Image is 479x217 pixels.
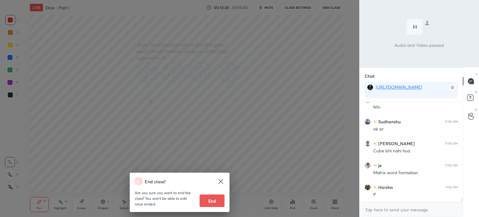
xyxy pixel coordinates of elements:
[373,142,377,145] img: no-rating-badge.077c3623.svg
[373,120,377,124] img: no-rating-badge.077c3623.svg
[365,184,371,190] img: 30dc4204f44b46b7a70484b4f9219911.jpg
[373,186,377,189] img: no-rating-badge.077c3623.svg
[394,42,444,48] p: Audio and Video paused
[373,126,458,132] div: ok sir
[445,120,458,124] div: 11:00 AM
[475,107,477,112] p: G
[376,84,422,90] a: [URL][DOMAIN_NAME]
[360,102,463,202] div: grid
[373,192,458,198] div: P
[475,72,477,77] p: T
[373,104,458,111] div: Nhi
[377,140,415,147] h6: [PERSON_NAME]
[377,184,393,190] h6: Harsha
[373,170,458,176] div: Matrix word formation
[365,162,371,169] img: c6523220c3674d4b9be5a43e1e222fa8.jpg
[373,164,377,167] img: no-rating-badge.077c3623.svg
[377,118,401,125] h6: Sudhanshu
[365,119,371,125] img: 2310f26a01f1451db1737067555323cb.jpg
[200,195,225,207] button: End
[360,68,380,84] p: Chat
[445,185,458,189] div: 11:02 AM
[475,90,477,95] p: D
[445,142,458,145] div: 11:00 AM
[373,148,458,154] div: Cube bhi nahi hua
[367,84,373,91] img: a66458c536b8458bbb59fb65c32c454b.jpg
[135,190,195,207] p: Are you sure you want to end the class? You won’t be able to edit once ended.
[377,162,382,169] h6: je
[365,141,371,147] img: default.png
[445,164,458,167] div: 11:00 AM
[145,178,166,185] h4: End class?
